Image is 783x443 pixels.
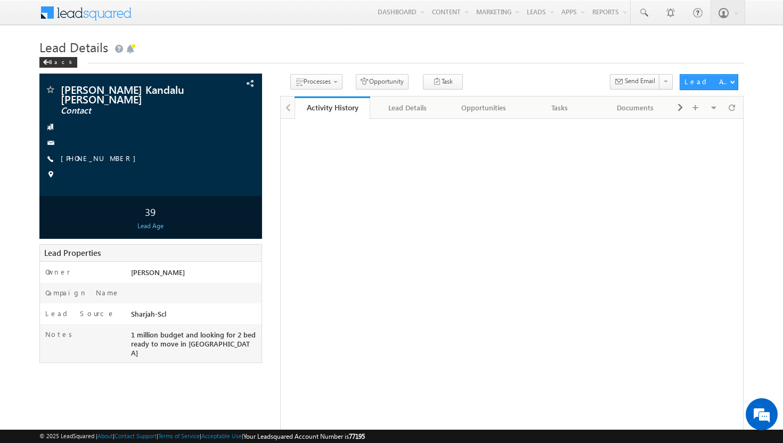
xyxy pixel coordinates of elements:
button: Send Email [610,74,660,90]
div: Back [39,57,77,68]
span: [PERSON_NAME] [131,268,185,277]
span: 1 million budget and looking for 2 bed ready to move in [GEOGRAPHIC_DATA] [131,330,256,357]
div: Lead Details [379,101,436,114]
button: Task [423,74,463,90]
span: Processes [304,77,331,85]
button: Processes [290,74,342,90]
a: Tasks [522,96,598,119]
a: Opportunities [446,96,522,119]
span: Lead Details [39,38,108,55]
a: About [97,432,113,439]
div: Activity History [303,102,362,112]
span: Lead Properties [44,247,101,258]
label: Lead Source [45,309,115,318]
span: [PHONE_NUMBER] [61,154,141,164]
div: 39 [42,202,259,221]
span: Your Leadsquared Account Number is [243,432,365,440]
a: Terms of Service [158,432,200,439]
label: Campaign Name [45,288,120,297]
div: Sharjah-Scl [128,309,262,324]
div: Documents [606,101,664,114]
a: Documents [598,96,673,119]
span: 77195 [349,432,365,440]
label: Owner [45,267,70,277]
a: Contact Support [115,432,157,439]
span: © 2025 LeadSquared | | | | | [39,431,365,441]
span: [PERSON_NAME] Kandalu [PERSON_NAME] [61,84,199,103]
a: Activity History [295,96,370,119]
span: Contact [61,106,199,116]
label: Notes [45,329,76,339]
a: Acceptable Use [201,432,242,439]
div: Tasks [531,101,588,114]
div: Opportunities [455,101,512,114]
a: Back [39,57,83,66]
a: Lead Details [370,96,446,119]
button: Opportunity [356,74,409,90]
div: Lead Actions [684,77,730,86]
span: Send Email [625,76,655,86]
div: Lead Age [42,221,259,231]
button: Lead Actions [680,74,738,90]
